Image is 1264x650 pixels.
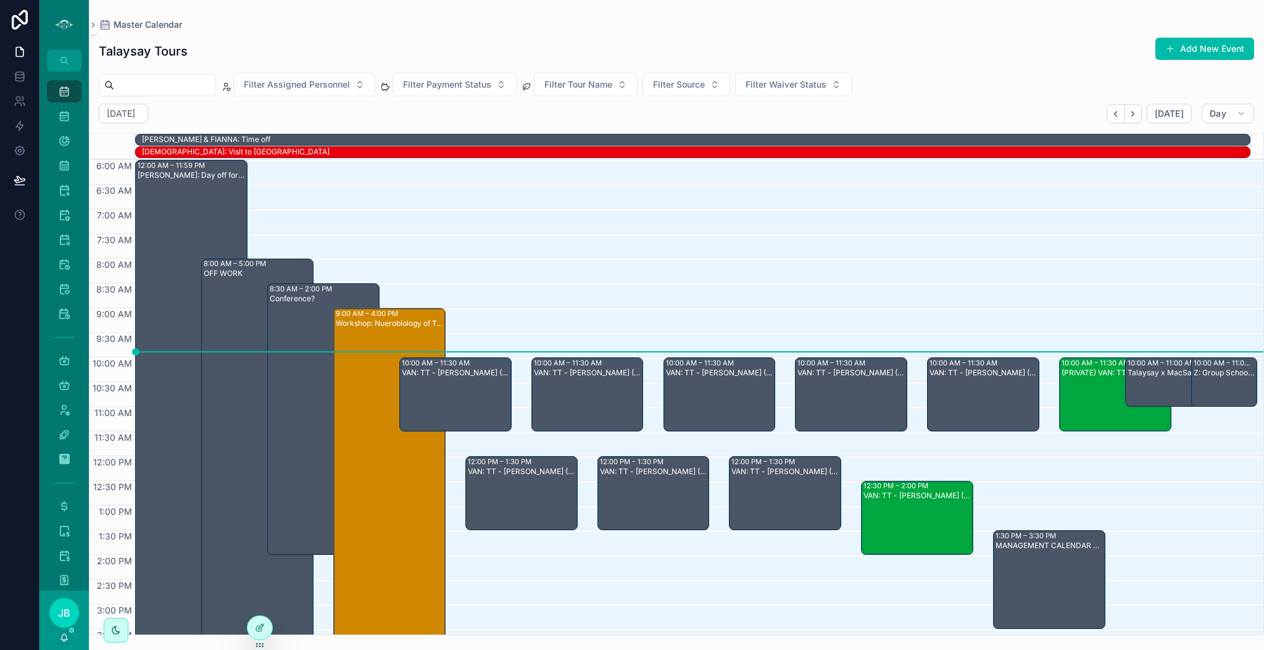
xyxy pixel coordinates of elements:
[90,457,135,467] span: 12:00 PM
[928,358,1039,431] div: 10:00 AM – 11:30 AMVAN: TT - [PERSON_NAME] (7) [PERSON_NAME], TW:RMQH-CJSC
[863,491,972,501] div: VAN: TT - [PERSON_NAME] (20) [PERSON_NAME], TW:RHUT-SKJD
[93,160,135,171] span: 6:00 AM
[270,284,378,294] div: 8:30 AM – 2:00 PM
[1147,104,1192,123] button: [DATE]
[107,107,135,120] h2: [DATE]
[534,358,642,368] div: 10:00 AM – 11:30 AM
[666,358,775,368] div: 10:00 AM – 11:30 AM
[93,259,135,270] span: 8:00 AM
[862,481,973,554] div: 12:30 PM – 2:00 PMVAN: TT - [PERSON_NAME] (20) [PERSON_NAME], TW:RHUT-SKJD
[466,457,577,530] div: 12:00 PM – 1:30 PMVAN: TT - [PERSON_NAME] (3) [PERSON_NAME], TW:PUII-KEHJ
[89,358,135,369] span: 10:00 AM
[598,457,709,530] div: 12:00 PM – 1:30 PMVAN: TT - [PERSON_NAME] (2) [PERSON_NAME], TW:GTAY-AXSF
[204,259,312,269] div: 8:00 AM – 5:00 PM
[1155,38,1254,60] button: Add New Event
[270,294,378,304] div: Conference?
[996,531,1104,541] div: 1:30 PM – 3:30 PM
[600,467,709,477] div: VAN: TT - [PERSON_NAME] (2) [PERSON_NAME], TW:GTAY-AXSF
[534,73,638,96] button: Select Button
[863,481,972,491] div: 12:30 PM – 2:00 PM
[994,531,1105,628] div: 1:30 PM – 3:30 PMMANAGEMENT CALENDAR REVIEW
[54,15,74,35] img: App logo
[403,78,491,91] span: Filter Payment Status
[1155,108,1184,119] span: [DATE]
[1128,358,1236,368] div: 10:00 AM – 11:00 AM
[735,73,852,96] button: Select Button
[1060,358,1171,431] div: 10:00 AM – 11:30 AM(PRIVATE) VAN: TT - [PERSON_NAME] (10) [PERSON_NAME], TW:UUSN-WVFY
[142,146,1250,157] div: SHAE: Visit to Japan
[90,481,135,492] span: 12:30 PM
[1210,108,1226,119] span: Day
[99,43,188,60] h1: Talaysay Tours
[642,73,730,96] button: Select Button
[534,368,642,378] div: VAN: TT - [PERSON_NAME] (1) [PERSON_NAME], TW:AIBX-FCZR
[94,580,135,591] span: 2:30 PM
[93,309,135,319] span: 9:00 AM
[91,407,135,418] span: 11:00 AM
[233,73,375,96] button: Select Button
[1062,368,1170,378] div: (PRIVATE) VAN: TT - [PERSON_NAME] (10) [PERSON_NAME], TW:UUSN-WVFY
[797,368,906,378] div: VAN: TT - [PERSON_NAME] (7) [PERSON_NAME], TW:QKWA-HIJZ
[89,383,135,393] span: 10:30 AM
[142,135,1250,144] div: [PERSON_NAME] & FIANNA: Time off
[653,78,705,91] span: Filter Source
[336,319,444,328] div: Workshop: Nuerobiology of Trauma - CC
[468,467,576,477] div: VAN: TT - [PERSON_NAME] (3) [PERSON_NAME], TW:PUII-KEHJ
[96,506,135,517] span: 1:00 PM
[1128,368,1236,378] div: Talaysay x MacSailing
[268,284,379,554] div: 8:30 AM – 2:00 PMConference?
[1126,358,1237,406] div: 10:00 AM – 11:00 AMTalaysay x MacSailing
[664,358,775,431] div: 10:00 AM – 11:30 AMVAN: TT - [PERSON_NAME] (6) [PERSON_NAME], TW:WUCT-ZSTS
[400,358,511,431] div: 10:00 AM – 11:30 AMVAN: TT - [PERSON_NAME] (2) [PERSON_NAME], TW:YTDZ-YNIJ
[138,160,246,170] div: 12:00 AM – 11:59 PM
[746,78,826,91] span: Filter Waiver Status
[58,606,70,620] span: JB
[142,147,1250,157] div: [DEMOGRAPHIC_DATA]: Visit to [GEOGRAPHIC_DATA]
[204,269,312,278] div: OFF WORK
[142,134,1250,145] div: BLYTHE & FIANNA: Time off
[731,467,840,477] div: VAN: TT - [PERSON_NAME] (3) [PERSON_NAME], TW:HGSF-EWCN
[94,630,135,640] span: 3:30 PM
[244,78,350,91] span: Filter Assigned Personnel
[94,235,135,245] span: 7:30 AM
[91,432,135,443] span: 11:30 AM
[544,78,612,91] span: Filter Tour Name
[1192,358,1257,406] div: 10:00 AM – 11:00 AMZ: Group School Tours (1) [PERSON_NAME], TW:SISM-TIVQ
[94,556,135,566] span: 2:00 PM
[393,73,517,96] button: Select Button
[39,72,89,591] div: scrollable content
[99,19,182,31] a: Master Calendar
[402,358,510,368] div: 10:00 AM – 11:30 AM
[93,284,135,294] span: 8:30 AM
[94,210,135,220] span: 7:00 AM
[138,170,246,180] div: [PERSON_NAME]: Day off for immigration paperwork
[1125,104,1142,123] button: Next
[600,457,709,467] div: 12:00 PM – 1:30 PM
[1194,368,1256,378] div: Z: Group School Tours (1) [PERSON_NAME], TW:SISM-TIVQ
[94,605,135,615] span: 3:00 PM
[666,368,775,378] div: VAN: TT - [PERSON_NAME] (6) [PERSON_NAME], TW:WUCT-ZSTS
[1062,358,1170,368] div: 10:00 AM – 11:30 AM
[996,541,1104,551] div: MANAGEMENT CALENDAR REVIEW
[93,333,135,344] span: 9:30 AM
[797,358,906,368] div: 10:00 AM – 11:30 AM
[93,185,135,196] span: 6:30 AM
[532,358,643,431] div: 10:00 AM – 11:30 AMVAN: TT - [PERSON_NAME] (1) [PERSON_NAME], TW:AIBX-FCZR
[1194,358,1256,368] div: 10:00 AM – 11:00 AM
[96,531,135,541] span: 1:30 PM
[468,457,576,467] div: 12:00 PM – 1:30 PM
[796,358,907,431] div: 10:00 AM – 11:30 AMVAN: TT - [PERSON_NAME] (7) [PERSON_NAME], TW:QKWA-HIJZ
[1202,104,1254,123] button: Day
[114,19,182,31] span: Master Calendar
[731,457,840,467] div: 12:00 PM – 1:30 PM
[336,309,444,319] div: 9:00 AM – 4:00 PM
[402,368,510,378] div: VAN: TT - [PERSON_NAME] (2) [PERSON_NAME], TW:YTDZ-YNIJ
[730,457,841,530] div: 12:00 PM – 1:30 PMVAN: TT - [PERSON_NAME] (3) [PERSON_NAME], TW:HGSF-EWCN
[929,368,1038,378] div: VAN: TT - [PERSON_NAME] (7) [PERSON_NAME], TW:RMQH-CJSC
[1107,104,1125,123] button: Back
[929,358,1038,368] div: 10:00 AM – 11:30 AM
